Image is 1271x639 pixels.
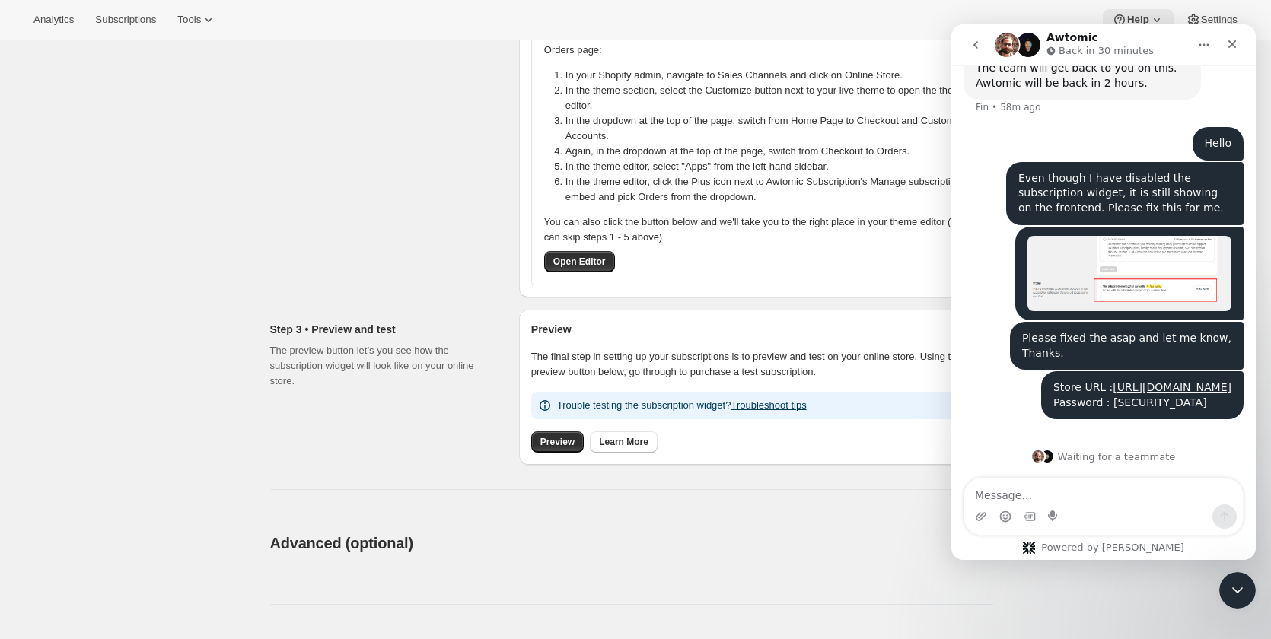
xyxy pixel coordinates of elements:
span: Preview [540,436,575,448]
a: Learn More [590,431,658,453]
span: Help [1127,14,1149,26]
span: Open Editor [553,256,606,268]
button: Open Editor [544,251,615,272]
a: Preview [531,431,584,453]
span: Settings [1201,14,1238,26]
button: Settings [1177,9,1247,30]
li: In the theme section, select the Customize button next to your live theme to open the theme editor. [565,83,977,113]
a: Troubleshoot tips [731,399,806,411]
span: Learn More [599,436,648,448]
button: Tools [168,9,225,30]
h2: Step 3 • Preview and test [270,322,495,337]
li: In the dropdown at the top of the page, switch from Home Page to Checkout and Customer Accounts. [565,113,977,144]
p: Trouble testing the subscription widget? [557,398,807,413]
button: Help [1103,9,1174,30]
h2: Preview [531,322,981,337]
p: The final step in setting up your subscriptions is to preview and test on your online store. Usin... [531,349,981,380]
button: Analytics [24,9,83,30]
li: Again, in the dropdown at the top of the page, switch from Checkout to Orders. [565,144,977,159]
span: Subscriptions [95,14,156,26]
iframe: Intercom live chat [1219,572,1256,609]
span: Tools [177,14,201,26]
span: Advanced (optional) [270,535,413,552]
iframe: Intercom live chat [951,24,1256,560]
p: You can also click the button below and we'll take you to the right place in your theme editor (y... [544,215,968,245]
p: Here are the steps to add the Awtomic Subscriptions "Manage subscriptions" embed to your Orders p... [544,27,968,58]
span: Analytics [33,14,74,26]
li: In the theme editor, click the Plus icon next to Awtomic Subscription's Manage subscriptions embe... [565,174,977,205]
li: In the theme editor, select "Apps" from the left-hand sidebar. [565,159,977,174]
li: In your Shopify admin, navigate to Sales Channels and click on Online Store. [565,68,977,83]
p: The preview button let’s you see how the subscription widget will look like on your online store. [270,343,495,389]
button: Subscriptions [86,9,165,30]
